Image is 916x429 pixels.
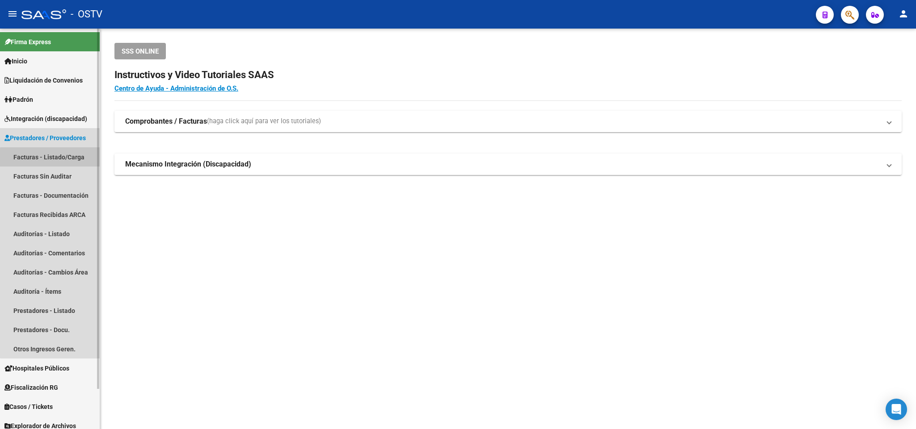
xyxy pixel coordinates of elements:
[4,363,69,373] span: Hospitales Públicos
[4,37,51,47] span: Firma Express
[4,95,33,104] span: Padrón
[125,159,251,169] strong: Mecanismo Integración (Discapacidad)
[886,399,907,420] div: Open Intercom Messenger
[114,67,902,83] h2: Instructivos y Video Tutoriales SAAS
[114,43,166,59] button: SSS ONLINE
[4,56,27,66] span: Inicio
[114,154,902,175] mat-expansion-panel-header: Mecanismo Integración (Discapacidad)
[4,75,83,85] span: Liquidación de Convenios
[4,383,58,392] span: Fiscalización RG
[4,133,86,143] span: Prestadores / Proveedores
[4,402,53,412] span: Casos / Tickets
[122,47,159,55] span: SSS ONLINE
[898,8,909,19] mat-icon: person
[7,8,18,19] mat-icon: menu
[4,114,87,124] span: Integración (discapacidad)
[71,4,102,24] span: - OSTV
[125,117,207,126] strong: Comprobantes / Facturas
[207,117,321,126] span: (haga click aquí para ver los tutoriales)
[114,84,238,92] a: Centro de Ayuda - Administración de O.S.
[114,111,902,132] mat-expansion-panel-header: Comprobantes / Facturas(haga click aquí para ver los tutoriales)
